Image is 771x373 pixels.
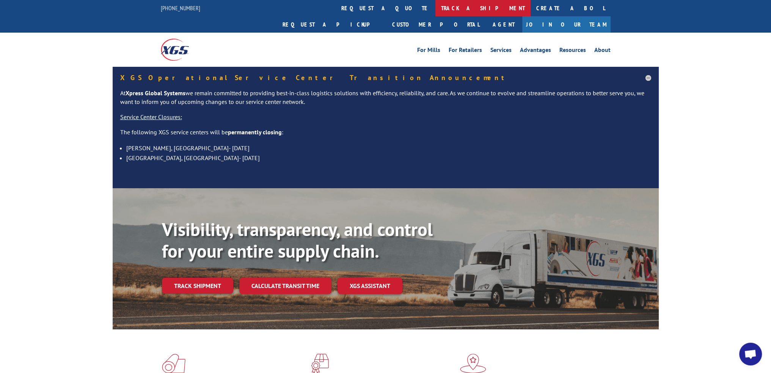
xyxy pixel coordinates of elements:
[162,217,433,263] b: Visibility, transparency, and control for your entire supply chain.
[338,278,402,294] a: XGS ASSISTANT
[120,113,182,121] u: Service Center Closures:
[449,47,482,55] a: For Retailers
[417,47,440,55] a: For Mills
[126,153,651,163] li: [GEOGRAPHIC_DATA], [GEOGRAPHIC_DATA]- [DATE]
[126,89,185,97] strong: Xpress Global Systems
[490,47,512,55] a: Services
[386,16,485,33] a: Customer Portal
[228,128,282,136] strong: permanently closing
[520,47,551,55] a: Advantages
[120,128,651,143] p: The following XGS service centers will be :
[120,74,651,81] h5: XGS Operational Service Center Transition Announcement
[120,89,651,113] p: At we remain committed to providing best-in-class logistics solutions with efficiency, reliabilit...
[739,343,762,365] a: Open chat
[559,47,586,55] a: Resources
[161,4,200,12] a: [PHONE_NUMBER]
[522,16,611,33] a: Join Our Team
[594,47,611,55] a: About
[277,16,386,33] a: Request a pickup
[239,278,331,294] a: Calculate transit time
[162,278,233,294] a: Track shipment
[485,16,522,33] a: Agent
[126,143,651,153] li: [PERSON_NAME], [GEOGRAPHIC_DATA]- [DATE]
